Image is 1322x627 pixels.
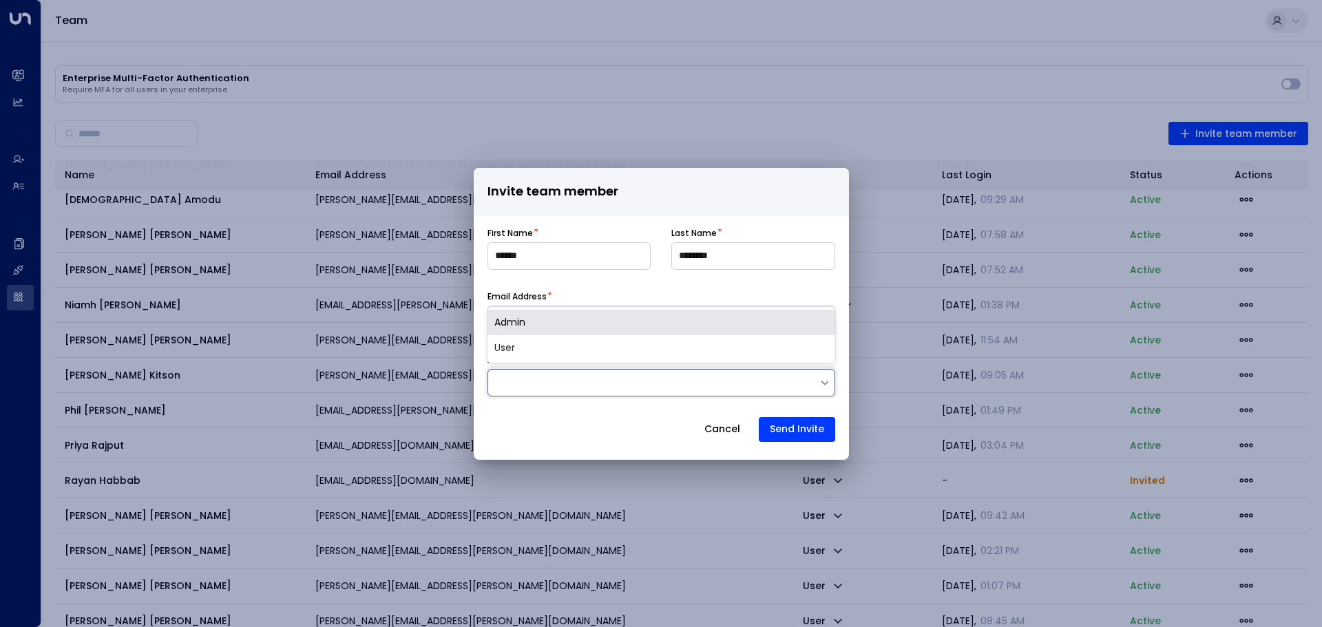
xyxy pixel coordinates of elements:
div: Admin [487,310,835,335]
div: User [487,335,835,361]
button: Send Invite [759,417,835,442]
label: First Name [487,227,533,240]
span: Invite team member [487,182,618,202]
button: Cancel [693,417,752,442]
label: Last Name [671,227,717,240]
label: Email Address [487,290,547,303]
